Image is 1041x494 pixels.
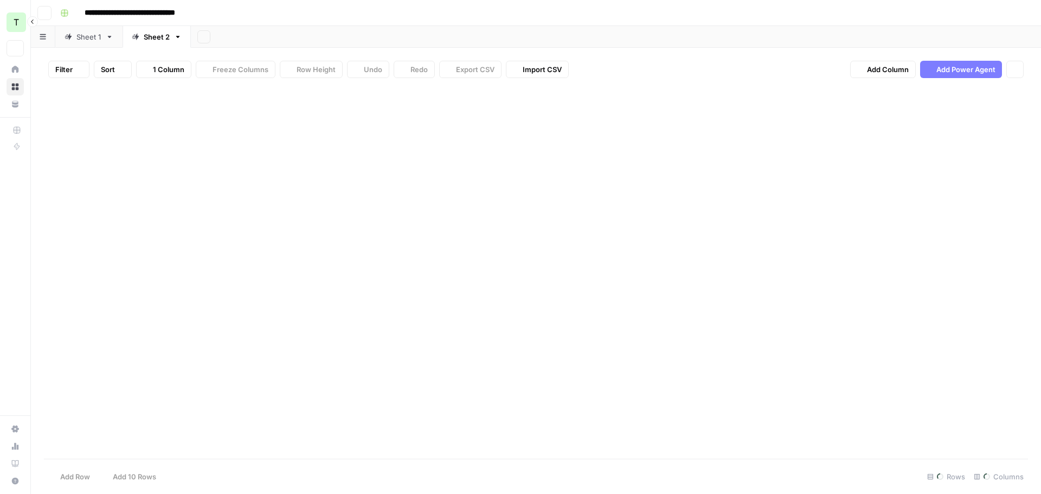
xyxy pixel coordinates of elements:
[394,61,435,78] button: Redo
[48,61,89,78] button: Filter
[123,26,191,48] a: Sheet 2
[94,61,132,78] button: Sort
[506,61,569,78] button: Import CSV
[936,64,995,75] span: Add Power Agent
[101,64,115,75] span: Sort
[144,31,170,42] div: Sheet 2
[196,61,275,78] button: Freeze Columns
[523,64,562,75] span: Import CSV
[7,78,24,95] a: Browse
[7,95,24,113] a: Your Data
[7,9,24,36] button: Workspace: TY SEO Team
[280,61,343,78] button: Row Height
[7,438,24,455] a: Usage
[14,16,19,29] span: T
[55,26,123,48] a: Sheet 1
[297,64,336,75] span: Row Height
[7,472,24,490] button: Help + Support
[439,61,502,78] button: Export CSV
[136,61,191,78] button: 1 Column
[923,468,969,485] div: Rows
[113,471,156,482] span: Add 10 Rows
[7,455,24,472] a: Learning Hub
[44,468,97,485] button: Add Row
[410,64,428,75] span: Redo
[55,64,73,75] span: Filter
[456,64,494,75] span: Export CSV
[364,64,382,75] span: Undo
[969,468,1028,485] div: Columns
[7,61,24,78] a: Home
[7,420,24,438] a: Settings
[213,64,268,75] span: Freeze Columns
[347,61,389,78] button: Undo
[60,471,90,482] span: Add Row
[153,64,184,75] span: 1 Column
[76,31,101,42] div: Sheet 1
[97,468,163,485] button: Add 10 Rows
[867,64,909,75] span: Add Column
[920,61,1002,78] button: Add Power Agent
[850,61,916,78] button: Add Column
